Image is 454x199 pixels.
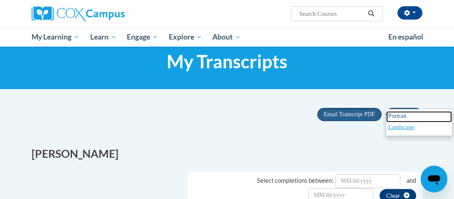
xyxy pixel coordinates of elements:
[167,50,287,72] span: My Transcripts
[207,27,247,47] a: About
[421,166,447,192] iframe: Button to launch messaging window
[336,174,400,188] input: Date Input
[127,32,158,42] span: Engage
[169,32,202,42] span: Explore
[397,6,422,20] button: Account Settings
[324,111,375,117] span: Email Transcript PDF
[407,177,416,184] span: and
[26,27,85,47] a: My Learning
[85,27,122,47] a: Learn
[388,112,407,119] span: Portrait
[257,177,333,184] span: Select completions between:
[365,9,378,19] button: Search
[386,108,422,121] button: Print PDF
[386,109,452,136] div: Print PDF
[386,122,452,134] a: Landscape
[299,9,365,19] input: Search Courses
[25,27,429,47] div: Main menu
[386,111,452,122] a: Portrait
[32,32,79,42] span: My Learning
[388,124,415,130] span: Landscape
[388,32,423,41] span: En español
[163,27,207,47] a: Explore
[32,6,153,21] a: Cox Campus
[121,27,163,47] a: Engage
[317,108,382,121] button: Email Transcript PDF
[90,32,116,42] span: Learn
[212,32,241,42] span: About
[32,6,125,21] img: Cox Campus
[32,146,221,162] h2: [PERSON_NAME]
[383,28,429,46] a: En español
